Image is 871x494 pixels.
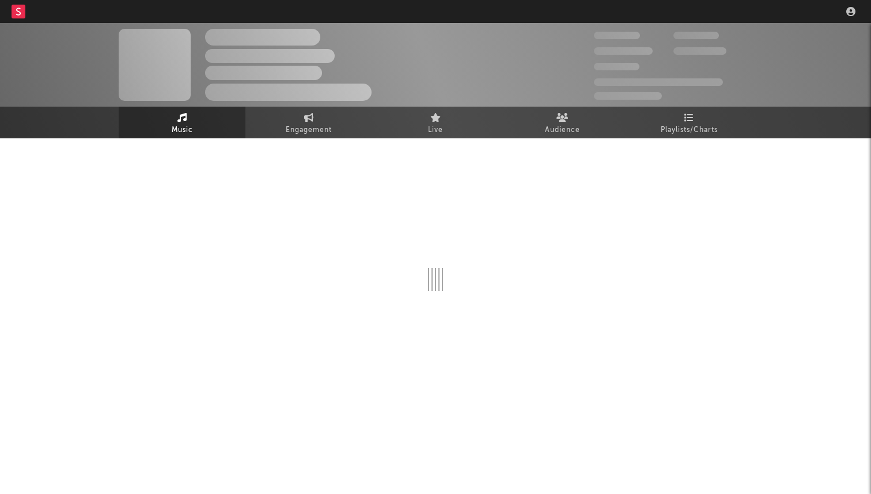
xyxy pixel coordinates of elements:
span: 50,000,000 [594,47,653,55]
a: Audience [499,107,626,138]
span: 1,000,000 [673,47,726,55]
span: 50,000,000 Monthly Listeners [594,78,723,86]
span: Audience [545,123,580,137]
a: Playlists/Charts [626,107,752,138]
span: Engagement [286,123,332,137]
span: 300,000 [594,32,640,39]
span: Live [428,123,443,137]
a: Engagement [245,107,372,138]
span: 100,000 [594,63,639,70]
a: Music [119,107,245,138]
a: Live [372,107,499,138]
span: Playlists/Charts [661,123,718,137]
span: Jump Score: 85.0 [594,92,662,100]
span: Music [172,123,193,137]
span: 100,000 [673,32,719,39]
